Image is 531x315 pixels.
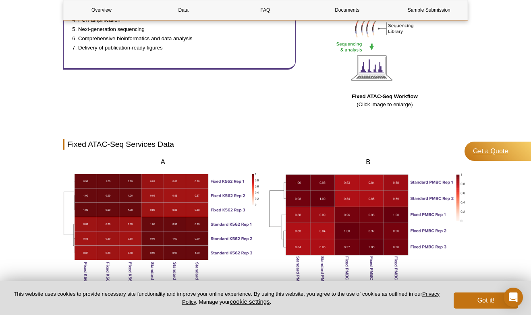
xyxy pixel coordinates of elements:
a: Privacy Policy [182,291,440,305]
button: Got it! [454,292,518,309]
a: Overview [64,0,139,20]
button: cookie settings [230,298,270,305]
a: FAQ [227,0,303,20]
h2: Fixed ATAC-Seq Services Data [63,139,468,150]
li: Delivery of publication-ready figures [78,44,279,52]
p: This website uses cookies to provide necessary site functionality and improve your online experie... [13,290,440,306]
p: (Click image to enlarge) [302,93,468,109]
a: Documents [309,0,385,20]
strong: Fixed ATAC-Seq Workflow [352,93,418,99]
a: Get a Quote [471,142,531,161]
li: Comprehensive bioinformatics and data analysis [78,35,279,43]
div: Get a Quote [465,142,531,161]
img: High correlation between Native and Fixed ATAC-Seq [63,173,263,307]
li: Next-generation sequencing [78,25,279,33]
img: High correlation between Native and Fixed ATAC-Seq [269,173,468,304]
h3: B [269,157,468,167]
h3: A [63,157,263,167]
a: Data [145,0,221,20]
div: Open Intercom Messenger [504,288,523,307]
a: Sample Submission [391,0,467,20]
